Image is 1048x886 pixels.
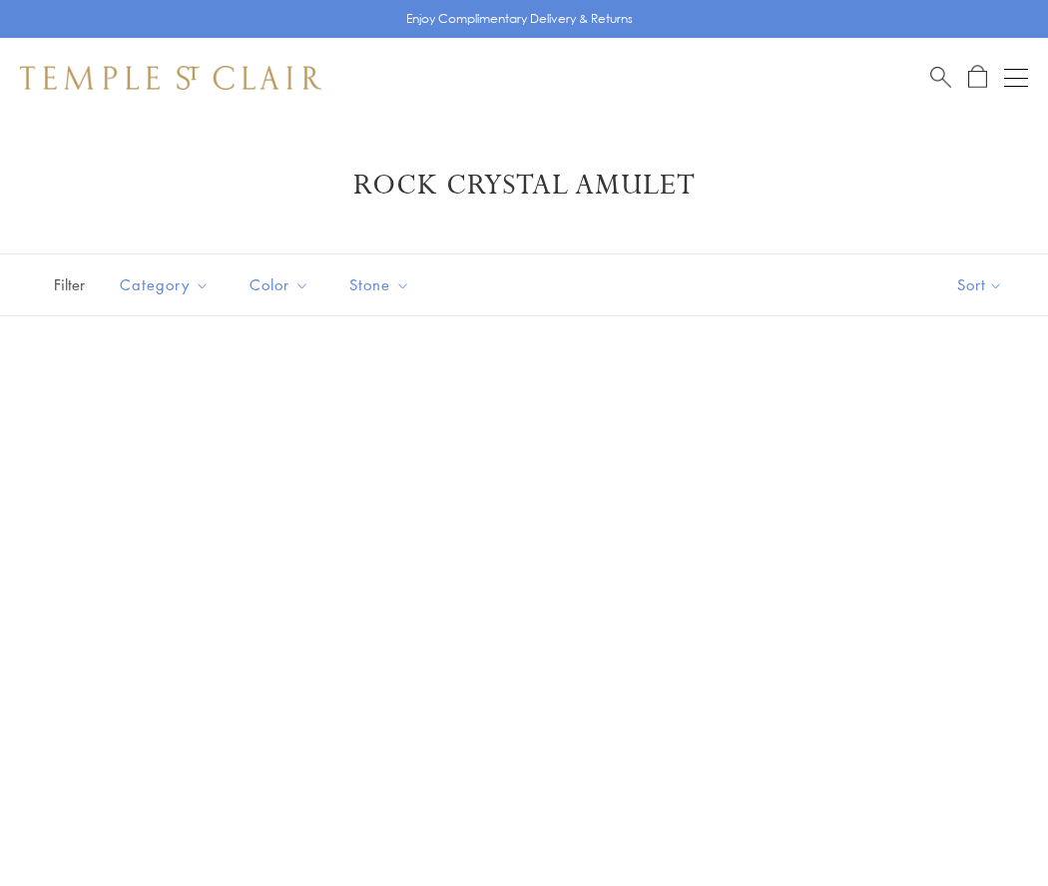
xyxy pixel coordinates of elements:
[912,254,1048,315] button: Show sort by
[50,168,998,204] h1: Rock Crystal Amulet
[20,66,321,90] img: Temple St. Clair
[1004,66,1028,90] button: Open navigation
[968,65,987,90] a: Open Shopping Bag
[406,9,633,29] p: Enjoy Complimentary Delivery & Returns
[930,65,951,90] a: Search
[105,262,225,307] button: Category
[235,262,324,307] button: Color
[339,272,425,297] span: Stone
[110,272,225,297] span: Category
[334,262,425,307] button: Stone
[240,272,324,297] span: Color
